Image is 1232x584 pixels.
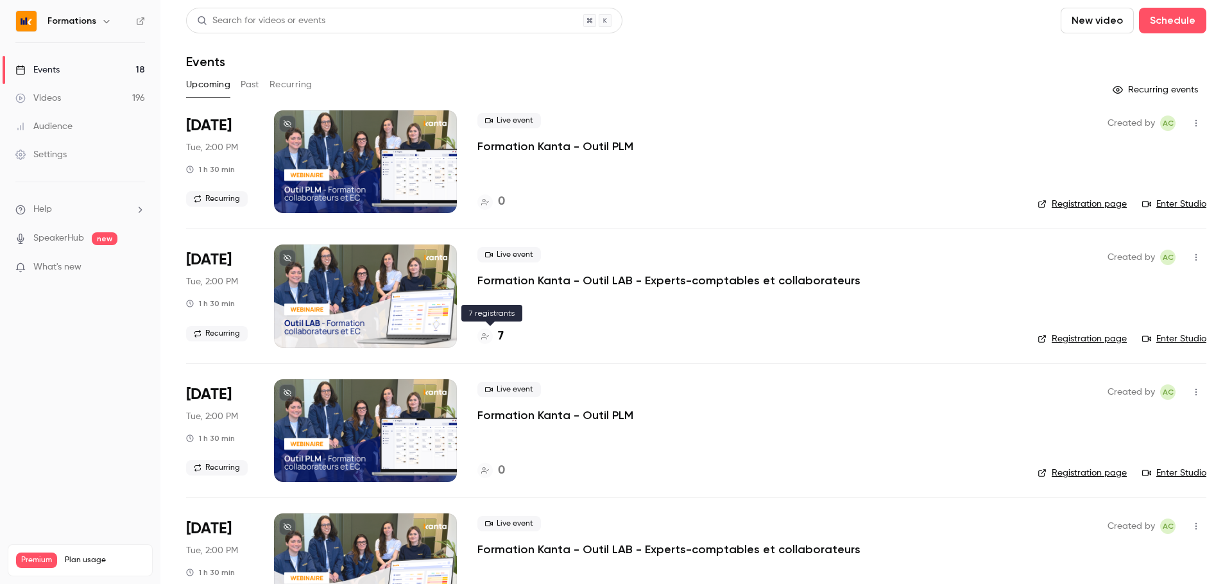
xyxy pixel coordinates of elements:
[186,544,238,557] span: Tue, 2:00 PM
[15,148,67,161] div: Settings
[186,410,238,423] span: Tue, 2:00 PM
[477,139,633,154] a: Formation Kanta - Outil PLM
[130,262,145,273] iframe: Noticeable Trigger
[477,273,860,288] a: Formation Kanta - Outil LAB - Experts-comptables et collaborateurs
[477,328,504,345] a: 7
[1108,519,1155,534] span: Created by
[186,433,235,443] div: 1 h 30 min
[65,555,144,565] span: Plan usage
[1163,250,1174,265] span: AC
[1160,116,1176,131] span: Anaïs Cachelou
[186,164,235,175] div: 1 h 30 min
[186,116,232,136] span: [DATE]
[498,193,505,210] h4: 0
[15,92,61,105] div: Videos
[186,326,248,341] span: Recurring
[186,384,232,405] span: [DATE]
[1142,198,1206,210] a: Enter Studio
[1108,116,1155,131] span: Created by
[186,74,230,95] button: Upcoming
[16,553,57,568] span: Premium
[186,110,253,213] div: Aug 19 Tue, 2:00 PM (Europe/Paris)
[186,141,238,154] span: Tue, 2:00 PM
[47,15,96,28] h6: Formations
[1142,467,1206,479] a: Enter Studio
[186,250,232,270] span: [DATE]
[477,247,541,262] span: Live event
[33,261,81,274] span: What's new
[186,567,235,578] div: 1 h 30 min
[498,462,505,479] h4: 0
[1038,198,1127,210] a: Registration page
[1107,80,1206,100] button: Recurring events
[477,113,541,128] span: Live event
[33,203,52,216] span: Help
[186,275,238,288] span: Tue, 2:00 PM
[1108,384,1155,400] span: Created by
[186,379,253,482] div: Aug 26 Tue, 2:00 PM (Europe/Paris)
[477,542,860,557] a: Formation Kanta - Outil LAB - Experts-comptables et collaborateurs
[1038,467,1127,479] a: Registration page
[1139,8,1206,33] button: Schedule
[269,74,312,95] button: Recurring
[1160,384,1176,400] span: Anaïs Cachelou
[15,64,60,76] div: Events
[477,462,505,479] a: 0
[1038,332,1127,345] a: Registration page
[33,232,84,245] a: SpeakerHub
[186,298,235,309] div: 1 h 30 min
[498,328,504,345] h4: 7
[15,203,145,216] li: help-dropdown-opener
[1108,250,1155,265] span: Created by
[186,54,225,69] h1: Events
[15,120,73,133] div: Audience
[1163,519,1174,534] span: AC
[477,193,505,210] a: 0
[186,460,248,476] span: Recurring
[241,74,259,95] button: Past
[477,382,541,397] span: Live event
[186,519,232,539] span: [DATE]
[1160,250,1176,265] span: Anaïs Cachelou
[1160,519,1176,534] span: Anaïs Cachelou
[197,14,325,28] div: Search for videos or events
[92,232,117,245] span: new
[1163,384,1174,400] span: AC
[477,408,633,423] a: Formation Kanta - Outil PLM
[186,191,248,207] span: Recurring
[477,516,541,531] span: Live event
[186,245,253,347] div: Aug 19 Tue, 2:00 PM (Europe/Paris)
[1142,332,1206,345] a: Enter Studio
[1163,116,1174,131] span: AC
[16,11,37,31] img: Formations
[1061,8,1134,33] button: New video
